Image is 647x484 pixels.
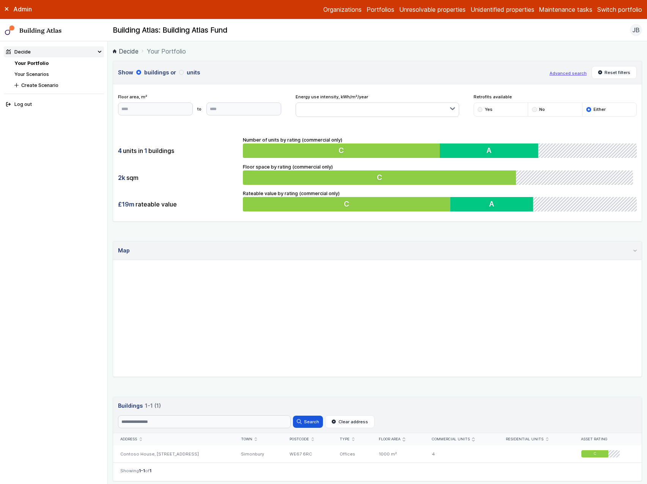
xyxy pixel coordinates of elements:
span: Showing of [120,468,151,474]
a: Decide [113,47,139,56]
div: Floor area, m² [118,94,281,115]
span: Your Portfolio [147,47,186,56]
div: Commercial units [432,437,491,442]
span: 1-1 [139,468,145,473]
form: to [118,102,281,115]
button: C [243,170,519,185]
div: Address [120,437,226,442]
span: £19m [118,200,134,208]
h3: Show [118,68,545,77]
div: sqm [118,170,238,185]
span: C [594,451,597,456]
span: 1 [144,147,147,155]
div: Residential units [506,437,565,442]
button: A [440,143,538,158]
div: Offices [332,445,372,462]
div: Rateable value by rating (commercial only) [243,190,637,212]
div: units in buildings [118,143,238,158]
div: rateable value [118,197,238,211]
span: Retrofits available [474,94,637,100]
a: Your Portfolio [14,60,49,66]
button: Switch portfolio [597,5,642,14]
a: Maintenance tasks [539,5,592,14]
a: Your Scenarios [14,71,49,77]
div: 4 [425,445,499,462]
span: C [338,146,344,155]
div: Postcode [290,437,325,442]
button: Create Scenario [12,80,104,91]
button: JB [630,24,642,36]
div: Contoso House, [STREET_ADDRESS] [113,445,233,462]
div: Floor space by rating (commercial only) [243,163,637,185]
a: Contoso House, [STREET_ADDRESS]SimonburyWE67 6RCOffices1000 m²4C [113,445,642,462]
button: Search [293,416,323,428]
span: 4 [118,147,122,155]
button: C [243,143,440,158]
div: Asset rating [581,437,634,442]
summary: Map [113,241,642,260]
div: Number of units by rating (commercial only) [243,136,637,158]
div: Decide [6,48,31,55]
h2: Building Atlas: Building Atlas Fund [113,25,228,35]
div: Town [241,437,275,442]
div: Simonbury [233,445,282,462]
button: Advanced search [549,70,587,76]
button: C [243,197,450,211]
button: A [450,197,533,211]
div: Floor area [379,437,417,442]
h3: Buildings [118,402,637,410]
button: Reset filters [592,66,637,79]
span: A [489,200,494,209]
div: Energy use intensity, kWh/m²/year [296,94,459,117]
span: C [378,173,383,182]
nav: Table navigation [113,462,642,481]
a: Unresolvable properties [399,5,466,14]
span: 2k [118,173,125,182]
span: JB [632,25,640,35]
summary: Decide [4,46,104,57]
span: A [486,146,491,155]
div: WE67 6RC [282,445,332,462]
button: Log out [4,99,104,110]
a: Portfolios [367,5,394,14]
div: 1000 m² [372,445,425,462]
button: Clear address [325,415,375,428]
span: 1-1 (1) [145,402,161,410]
span: 1 [150,468,151,473]
a: Unidentified properties [471,5,534,14]
span: C [344,200,349,209]
a: Organizations [323,5,362,14]
div: Type [340,437,364,442]
img: main-0bbd2752.svg [5,25,15,35]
